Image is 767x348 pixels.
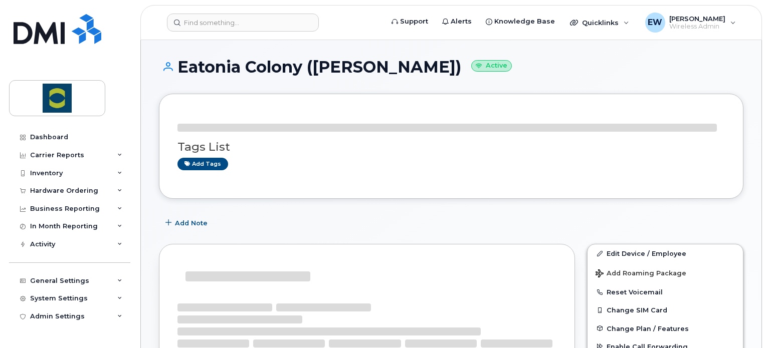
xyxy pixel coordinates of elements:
small: Active [471,60,512,72]
h1: Eatonia Colony ([PERSON_NAME]) [159,58,743,76]
span: Add Note [175,218,208,228]
a: Add tags [177,158,228,170]
button: Add Roaming Package [588,262,743,283]
button: Reset Voicemail [588,283,743,301]
h3: Tags List [177,141,725,153]
span: Change Plan / Features [607,324,689,332]
a: Edit Device / Employee [588,244,743,262]
button: Add Note [159,214,216,232]
span: Add Roaming Package [596,269,686,279]
button: Change SIM Card [588,301,743,319]
button: Change Plan / Features [588,319,743,337]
